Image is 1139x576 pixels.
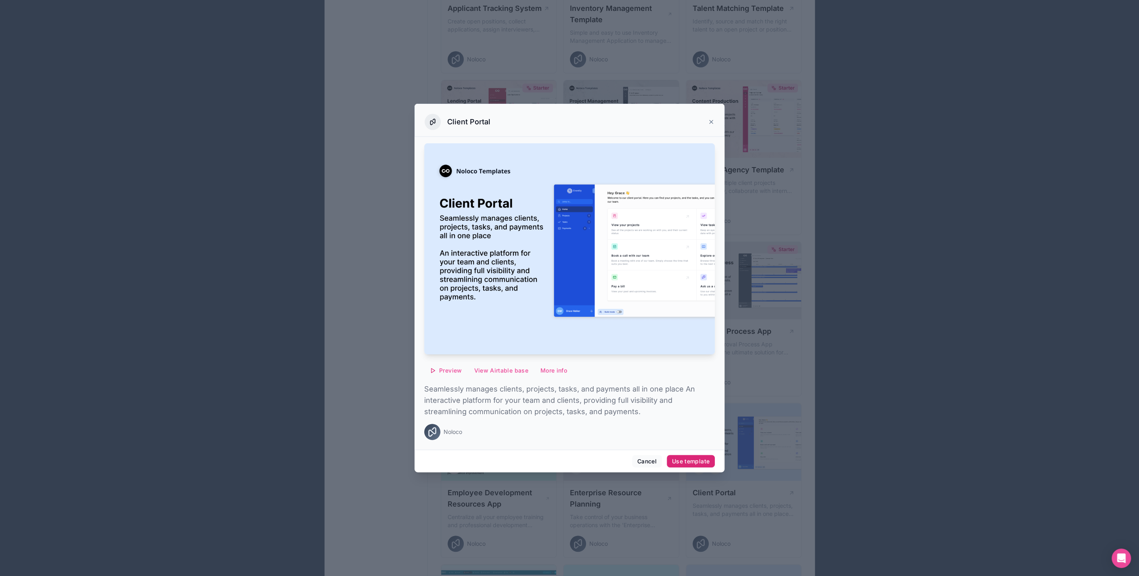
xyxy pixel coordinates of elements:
button: Use template [667,455,715,468]
button: Preview [424,364,467,377]
p: Seamlessly manages clients, projects, tasks, and payments all in one place An interactive platfor... [424,383,715,417]
span: Noloco [444,428,462,436]
button: More info [535,364,572,377]
img: Client Portal [424,143,715,355]
span: Preview [439,367,462,374]
h3: Client Portal [447,117,490,127]
div: Use template [672,458,710,465]
button: View Airtable base [469,364,533,377]
div: Open Intercom Messenger [1112,549,1131,568]
button: Cancel [632,455,662,468]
